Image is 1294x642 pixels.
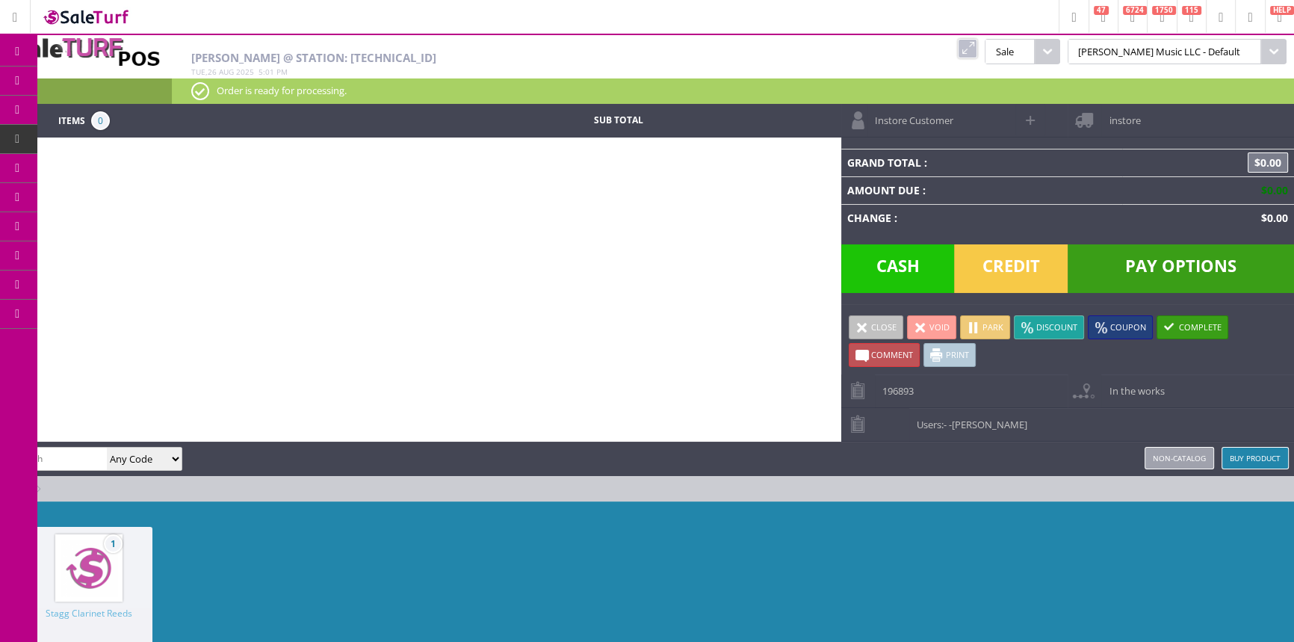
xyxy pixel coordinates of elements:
span: Items [58,111,85,128]
span: Sale [985,39,1034,64]
span: Pay Options [1068,244,1294,293]
td: Amount Due : [841,176,1123,204]
span: pm [276,67,288,77]
span: 0 [91,111,110,130]
span: Instore Customer [867,104,953,127]
td: Change : [841,204,1123,232]
span: 26 [208,67,217,77]
span: 01 [265,67,274,77]
a: Complete [1157,315,1228,339]
span: 5 [259,67,263,77]
span: Cash [841,244,955,293]
span: Users: [909,408,1027,431]
span: In the works [1101,374,1164,398]
span: , : [191,67,288,77]
span: 2025 [236,67,254,77]
span: Comment [871,349,913,360]
span: $0.00 [1255,183,1288,197]
h2: [PERSON_NAME] @ Station: [TECHNICAL_ID] [191,52,838,64]
td: Sub Total [504,111,731,130]
a: Coupon [1088,315,1153,339]
span: $0.00 [1248,152,1288,173]
td: Grand Total : [841,149,1123,176]
a: Park [960,315,1010,339]
span: 6724 [1123,6,1147,15]
span: Aug [219,67,234,77]
span: [PERSON_NAME] Music LLC - Default [1068,39,1261,64]
span: 47 [1094,6,1109,15]
p: Order is ready for processing. [191,82,1275,99]
span: 1 [104,534,123,553]
a: Buy Product [1222,447,1289,469]
span: Credit [954,244,1068,293]
a: Discount [1014,315,1084,339]
a: Close [849,315,903,339]
span: 115 [1182,6,1201,15]
a: Print [923,343,976,367]
span: Tue [191,67,205,77]
a: Non-catalog [1145,447,1214,469]
span: 196893 [875,374,914,398]
span: $0.00 [1255,211,1288,225]
a: Void [907,315,956,339]
span: 1750 [1152,6,1176,15]
span: instore [1101,104,1140,127]
span: - [944,418,947,431]
input: Search [6,448,107,469]
span: HELP [1270,6,1294,15]
img: SaleTurf [42,7,131,27]
span: -[PERSON_NAME] [949,418,1027,431]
